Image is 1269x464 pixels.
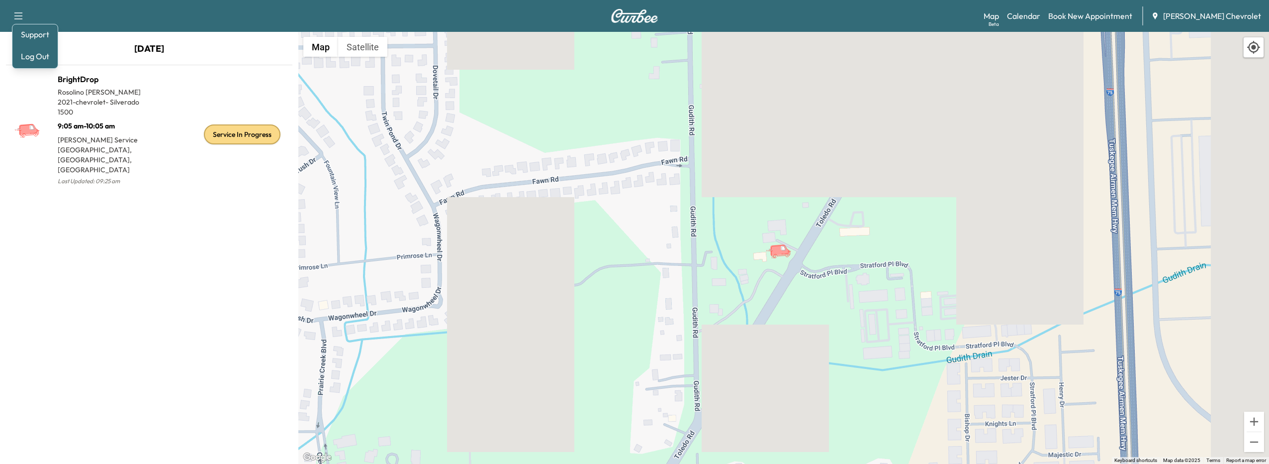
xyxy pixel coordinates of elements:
span: Map data ©2025 [1163,458,1200,463]
a: Report a map error [1226,458,1266,463]
button: Show satellite imagery [338,37,387,57]
a: Calendar [1007,10,1040,22]
button: Show street map [303,37,338,57]
div: Service In Progress [204,124,280,144]
button: Zoom in [1244,412,1264,432]
button: Zoom out [1244,432,1264,452]
a: MapBeta [984,10,999,22]
div: Recenter map [1243,37,1264,58]
a: Open this area in Google Maps (opens a new window) [301,451,334,464]
img: Curbee Logo [611,9,658,23]
p: 2021 - chevrolet - Silverado 1500 [58,97,149,117]
p: [PERSON_NAME] Service [GEOGRAPHIC_DATA], [GEOGRAPHIC_DATA], [GEOGRAPHIC_DATA] [58,131,149,175]
a: Terms (opens in new tab) [1206,458,1220,463]
img: Google [301,451,334,464]
a: Book New Appointment [1048,10,1132,22]
p: Rosolino [PERSON_NAME] [58,87,149,97]
span: [PERSON_NAME] Chevrolet [1163,10,1261,22]
h1: BrightDrop [58,73,149,85]
p: 9:05 am - 10:05 am [58,117,149,131]
p: Last Updated: 09:25 am [58,175,149,188]
button: Log Out [16,48,54,64]
div: Beta [989,20,999,28]
gmp-advanced-marker: BrightDrop [765,233,800,251]
a: Support [16,28,54,40]
button: Keyboard shortcuts [1114,457,1157,464]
